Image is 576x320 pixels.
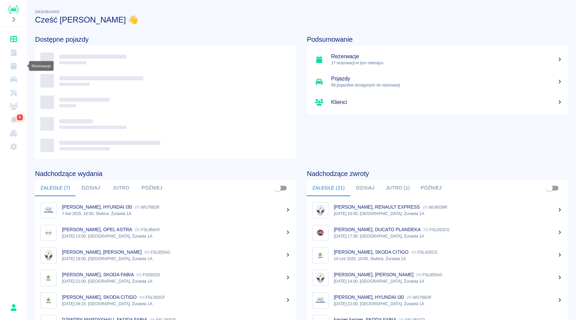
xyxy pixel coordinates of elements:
[334,272,414,277] p: [PERSON_NAME], [PERSON_NAME]
[334,294,404,300] p: [PERSON_NAME], HYUNDAI I30
[334,204,420,210] p: [PERSON_NAME], RENAULT EXPRESS
[35,180,75,196] button: Zaległe (7)
[411,250,438,255] p: FSL425CG
[331,75,563,82] h5: Pojazdy
[307,48,568,71] a: Rezerwacje17 rezerwacji w tym miesiącu
[75,180,106,196] button: Dzisiaj
[35,170,296,178] h4: Nadchodzące wydania
[35,221,296,244] a: Image[PERSON_NAME], OPEL ASTRA FSL966AY[DATE] 13:00, [GEOGRAPHIC_DATA], Żurawia 1A
[3,113,24,127] a: Powiadomienia
[307,289,568,312] a: Image[PERSON_NAME], HYUNDAI I30 WU7882R[DATE] 22:00, [GEOGRAPHIC_DATA], Żurawia 1A
[307,93,568,112] a: Klienci
[415,180,447,196] button: Później
[106,180,136,196] button: Jutro
[42,226,55,239] img: Image
[3,140,24,153] a: Ustawienia
[135,205,159,210] p: WU7882R
[271,182,284,194] span: Pokaż przypisane tylko do mnie
[416,273,442,277] p: FSL855AG
[314,226,327,239] img: Image
[29,61,54,71] div: Rezerwacje
[307,35,568,43] h4: Podsumowanie
[3,127,24,140] a: Widget WWW
[3,46,24,59] a: Kalendarz
[136,180,168,196] button: Później
[62,272,134,277] p: [PERSON_NAME], SKODA FABIA
[334,301,563,307] p: [DATE] 22:00, [GEOGRAPHIC_DATA], Żurawia 1A
[62,227,132,232] p: [PERSON_NAME], OPEL ASTRA
[307,199,568,221] a: Image[PERSON_NAME], RENAULT EXPRESS WU8039R[DATE] 16:00, [GEOGRAPHIC_DATA], Żurawia 1A
[35,266,296,289] a: Image[PERSON_NAME], SKODA FABIA FG0932S[DATE] 21:00, [GEOGRAPHIC_DATA], Żurawia 1A
[35,289,296,312] a: Image[PERSON_NAME], SKODA CITIGO FSL593CF[DATE] 08:15, [GEOGRAPHIC_DATA], Żurawia 1A
[314,249,327,262] img: Image
[62,211,291,217] p: 7 kwi 2025, 16:00, Słubice, Żurawia 1A
[331,53,563,60] h5: Rezerwacje
[35,10,60,14] span: Dashboard
[407,295,431,300] p: WU7882R
[8,15,19,24] button: Rozwiń nawigację
[35,15,568,25] h3: Cześć [PERSON_NAME] 👋
[307,221,568,244] a: Image[PERSON_NAME], DUCATO PLANDEKA FSL053CG[DATE] 17:30, [GEOGRAPHIC_DATA], Żurawia 1A
[42,249,55,262] img: Image
[62,278,291,284] p: [DATE] 21:00, [GEOGRAPHIC_DATA], Żurawia 1A
[145,250,170,255] p: FSL855AG
[334,227,421,232] p: [PERSON_NAME], DUCATO PLANDEKA
[331,99,563,106] h5: Klienci
[3,100,24,113] a: Klienci
[334,278,563,284] p: [DATE] 14:00, [GEOGRAPHIC_DATA], Żurawia 1A
[3,86,24,100] a: Serwisy
[62,294,137,300] p: [PERSON_NAME], SKODA CITIGO
[350,180,381,196] button: Dzisiaj
[307,244,568,266] a: Image[PERSON_NAME], SKODA CITIGO FSL425CG10 cze 2025, 10:00, Słubice, Żurawia 1A
[42,294,55,307] img: Image
[139,295,165,300] p: FSL593CF
[307,180,350,196] button: Zaległe (21)
[314,272,327,284] img: Image
[35,35,296,43] h4: Dostępne pojazdy
[62,256,291,262] p: [DATE] 18:00, [GEOGRAPHIC_DATA], Żurawia 1A
[543,182,556,194] span: Pokaż przypisane tylko do mnie
[135,227,160,232] p: FSL966AY
[331,82,563,88] p: 88 pojazdów dostępnych do rezerwacji
[42,204,55,217] img: Image
[381,180,415,196] button: Jutro (1)
[331,60,563,66] p: 17 rezerwacji w tym miesiącu
[307,71,568,93] a: Pojazdy88 pojazdów dostępnych do rezerwacji
[62,249,142,255] p: [PERSON_NAME], [PERSON_NAME]
[42,272,55,284] img: Image
[8,5,19,14] img: Renthelp
[62,301,291,307] p: [DATE] 08:15, [GEOGRAPHIC_DATA], Żurawia 1A
[62,204,132,210] p: [PERSON_NAME], HYUNDAI I30
[136,273,160,277] p: FG0932S
[423,205,447,210] p: WU8039R
[6,300,21,315] button: Rafał Płaza
[423,227,450,232] p: FSL053CG
[334,256,563,262] p: 10 cze 2025, 10:00, Słubice, Żurawia 1A
[3,32,24,46] a: Dashboard
[3,73,24,86] a: Flota
[35,199,296,221] a: Image[PERSON_NAME], HYUNDAI I30 WU7882R7 kwi 2025, 16:00, Słubice, Żurawia 1A
[18,114,22,121] span: 5
[307,266,568,289] a: Image[PERSON_NAME], [PERSON_NAME] FSL855AG[DATE] 14:00, [GEOGRAPHIC_DATA], Żurawia 1A
[314,204,327,217] img: Image
[3,59,24,73] a: Rezerwacje
[334,249,409,255] p: [PERSON_NAME], SKODA CITIGO
[307,170,568,178] h4: Nadchodzące zwroty
[334,233,563,239] p: [DATE] 17:30, [GEOGRAPHIC_DATA], Żurawia 1A
[334,211,563,217] p: [DATE] 16:00, [GEOGRAPHIC_DATA], Żurawia 1A
[314,294,327,307] img: Image
[35,244,296,266] a: Image[PERSON_NAME], [PERSON_NAME] FSL855AG[DATE] 18:00, [GEOGRAPHIC_DATA], Żurawia 1A
[62,233,291,239] p: [DATE] 13:00, [GEOGRAPHIC_DATA], Żurawia 1A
